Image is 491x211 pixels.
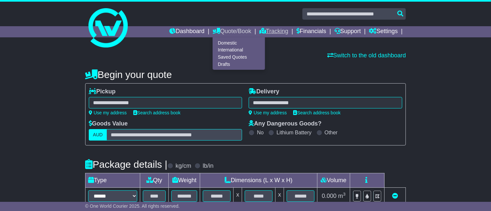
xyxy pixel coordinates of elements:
h4: Package details | [85,159,167,170]
a: Support [334,26,361,37]
a: Saved Quotes [213,54,265,61]
a: Domestic [213,39,265,47]
label: Other [325,129,338,136]
a: Switch to the old dashboard [327,52,406,59]
label: Lithium Battery [276,129,312,136]
a: Use my address [89,110,127,115]
a: Search address book [133,110,180,115]
td: x [275,188,284,205]
a: Settings [369,26,398,37]
td: Weight [169,173,200,188]
label: AUD [89,129,107,141]
label: Delivery [249,88,279,95]
a: Drafts [213,61,265,68]
span: m [338,193,346,199]
label: No [257,129,263,136]
a: Financials [296,26,326,37]
a: Use my address [249,110,287,115]
td: Volume [317,173,350,188]
a: Remove this item [392,193,398,199]
td: x [234,188,242,205]
a: Dashboard [169,26,204,37]
h4: Begin your quote [85,69,406,80]
div: Quote/Book [213,37,265,70]
label: lb/in [203,163,214,170]
a: Quote/Book [213,26,251,37]
sup: 3 [343,192,346,197]
a: International [213,47,265,54]
td: Dimensions (L x W x H) [200,173,317,188]
span: 0.000 [322,193,336,199]
label: Any Dangerous Goods? [249,120,321,127]
a: Search address book [293,110,341,115]
a: Tracking [259,26,288,37]
label: Goods Value [89,120,128,127]
td: Type [85,173,140,188]
span: © One World Courier 2025. All rights reserved. [85,203,180,209]
td: Qty [140,173,169,188]
label: Pickup [89,88,116,95]
label: kg/cm [176,163,191,170]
